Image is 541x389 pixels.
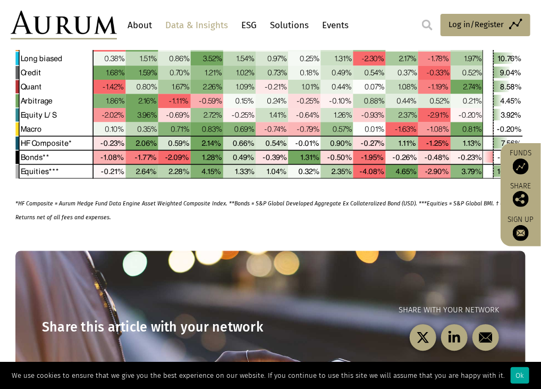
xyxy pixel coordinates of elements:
em: *HF Composite = Aurum Hedge Fund Data Engine Asset Weighted Composite Index. **Bonds = S&P Global... [15,200,503,221]
img: linkedin-black.svg [448,331,461,344]
a: Solutions [267,15,311,35]
img: twitter-black.svg [417,331,430,344]
a: Events [319,15,351,35]
h3: Share this article with your network [42,319,270,335]
a: Funds [506,148,536,175]
img: Aurum [11,11,117,39]
a: Data & Insights [163,15,231,35]
img: Access Funds [513,159,529,175]
img: email-black.svg [479,331,493,344]
a: Log in/Register [441,14,530,36]
a: ESG [239,15,259,35]
a: Sign up [506,215,536,241]
p: Share with your network [270,304,499,317]
div: Share [506,183,536,207]
img: Sign up to our newsletter [513,225,529,241]
div: Ok [511,367,529,384]
img: Share this post [513,191,529,207]
img: search.svg [422,20,433,30]
span: Log in/Register [449,18,504,31]
a: About [125,15,155,35]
